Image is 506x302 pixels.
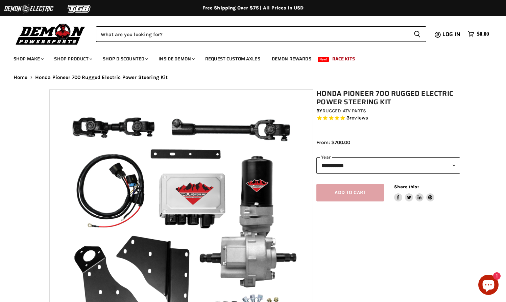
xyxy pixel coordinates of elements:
a: Request Custom Axles [200,52,265,66]
inbox-online-store-chat: Shopify online store chat [476,275,501,297]
button: Search [408,26,426,42]
a: Shop Make [8,52,48,66]
img: TGB Logo 2 [54,2,105,15]
a: Inside Demon [153,52,199,66]
span: Honda Pioneer 700 Rugged Electric Power Steering Kit [35,75,168,80]
span: Rated 4.7 out of 5 stars 3 reviews [316,115,460,122]
a: $0.00 [464,29,492,39]
a: Shop Discounted [98,52,152,66]
span: reviews [350,115,368,121]
img: Demon Powersports [14,22,88,46]
span: Log in [442,30,460,38]
span: 3 reviews [346,115,368,121]
select: year [316,157,460,174]
a: Race Kits [327,52,360,66]
h1: Honda Pioneer 700 Rugged Electric Power Steering Kit [316,89,460,106]
span: $0.00 [477,31,489,37]
a: Demon Rewards [267,52,316,66]
input: Search [96,26,408,42]
a: Log in [439,31,464,37]
form: Product [96,26,426,42]
aside: Share this: [394,184,434,202]
a: Home [14,75,28,80]
span: New! [318,57,329,62]
a: Rugged ATV Parts [322,108,366,114]
span: From: $700.00 [316,139,350,145]
ul: Main menu [8,49,487,66]
span: Share this: [394,184,418,189]
img: Demon Electric Logo 2 [3,2,54,15]
a: Shop Product [49,52,96,66]
div: by [316,107,460,115]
